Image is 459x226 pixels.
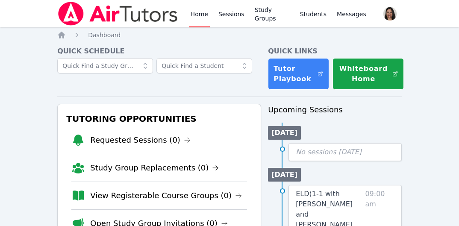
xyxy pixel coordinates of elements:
[57,31,402,39] nav: Breadcrumb
[337,10,366,18] span: Messages
[57,58,153,73] input: Quick Find a Study Group
[268,168,301,182] li: [DATE]
[268,104,402,116] h3: Upcoming Sessions
[88,32,121,38] span: Dashboard
[90,134,191,146] a: Requested Sessions (0)
[90,190,242,202] a: View Registerable Course Groups (0)
[268,46,402,56] h4: Quick Links
[268,126,301,140] li: [DATE]
[156,58,252,73] input: Quick Find a Student
[88,31,121,39] a: Dashboard
[268,58,329,90] a: Tutor Playbook
[296,148,362,156] span: No sessions [DATE]
[57,46,261,56] h4: Quick Schedule
[90,162,219,174] a: Study Group Replacements (0)
[57,2,178,26] img: Air Tutors
[332,58,404,90] button: Whiteboard Home
[65,111,254,126] h3: Tutoring Opportunities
